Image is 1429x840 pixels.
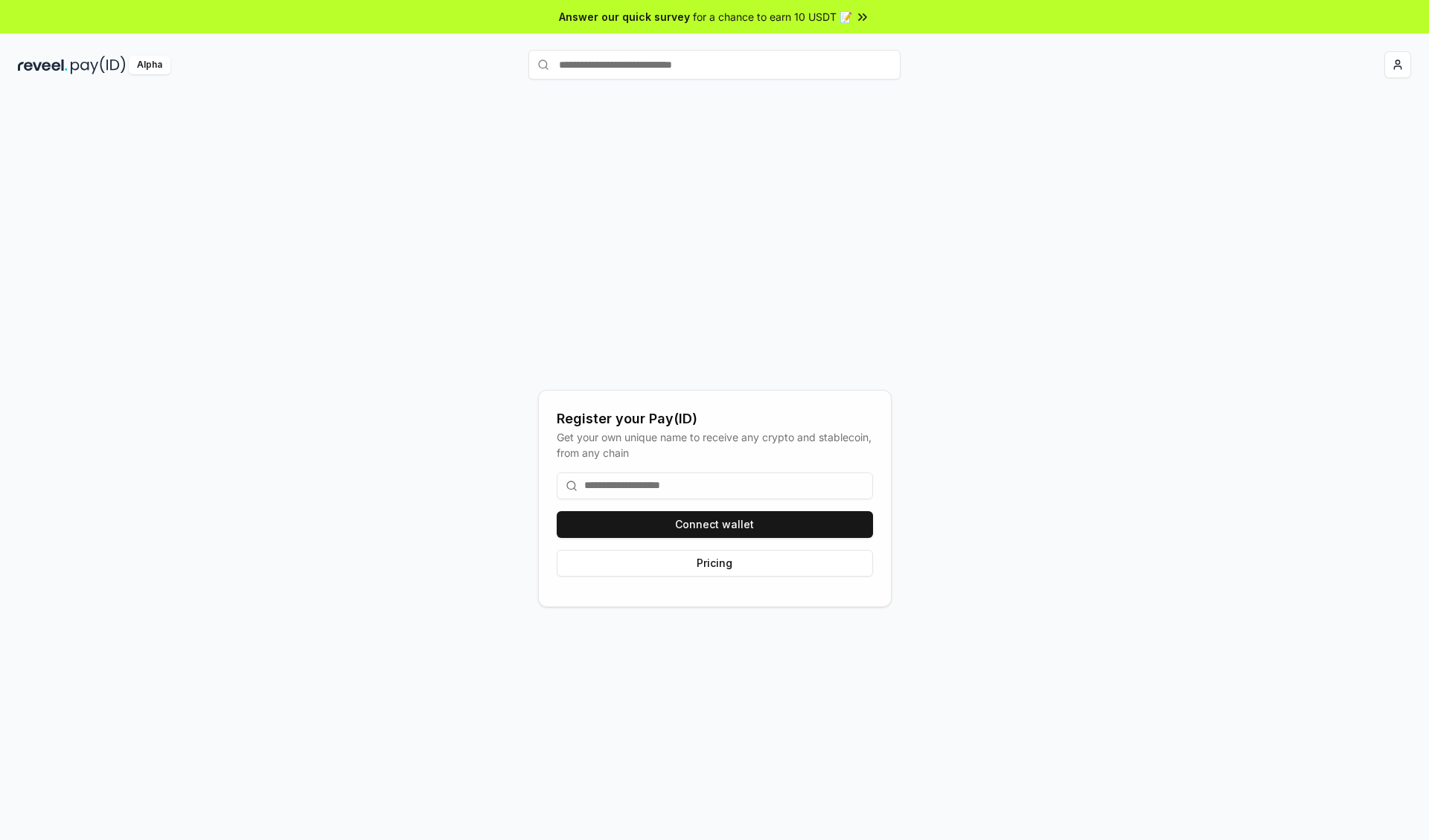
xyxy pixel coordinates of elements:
div: Alpha [129,56,170,74]
button: Pricing [557,550,873,577]
span: Answer our quick survey [559,9,690,25]
span: for a chance to earn 10 USDT 📝 [693,9,852,25]
button: Connect wallet [557,511,873,538]
img: reveel_dark [18,56,68,74]
div: Get your own unique name to receive any crypto and stablecoin, from any chain [557,429,873,461]
div: Register your Pay(ID) [557,408,873,429]
img: pay_id [71,56,126,74]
